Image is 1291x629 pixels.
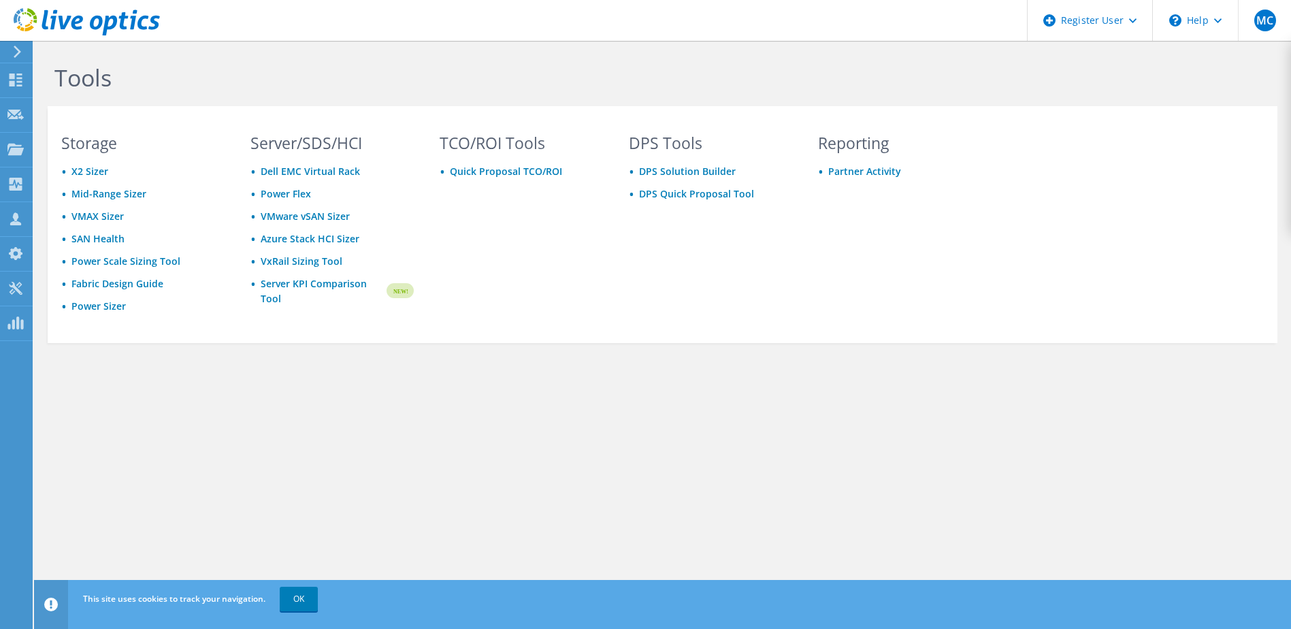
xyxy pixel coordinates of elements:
a: Partner Activity [828,165,901,178]
h3: Reporting [818,135,981,150]
a: Fabric Design Guide [71,277,163,290]
a: Azure Stack HCI Sizer [261,232,359,245]
img: new-badge.svg [385,275,414,307]
a: Quick Proposal TCO/ROI [450,165,562,178]
h3: Storage [61,135,225,150]
a: DPS Solution Builder [639,165,736,178]
a: SAN Health [71,232,125,245]
a: Server KPI Comparison Tool [261,276,385,306]
a: Power Scale Sizing Tool [71,255,180,268]
a: VMware vSAN Sizer [261,210,350,223]
a: VMAX Sizer [71,210,124,223]
a: DPS Quick Proposal Tool [639,187,754,200]
h3: TCO/ROI Tools [440,135,603,150]
a: Dell EMC Virtual Rack [261,165,360,178]
span: MC [1254,10,1276,31]
svg: \n [1169,14,1181,27]
a: Power Flex [261,187,311,200]
h3: Server/SDS/HCI [250,135,414,150]
a: Power Sizer [71,300,126,312]
span: This site uses cookies to track your navigation. [83,593,265,604]
h3: DPS Tools [629,135,792,150]
a: Mid-Range Sizer [71,187,146,200]
a: VxRail Sizing Tool [261,255,342,268]
a: OK [280,587,318,611]
a: X2 Sizer [71,165,108,178]
h1: Tools [54,63,973,92]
